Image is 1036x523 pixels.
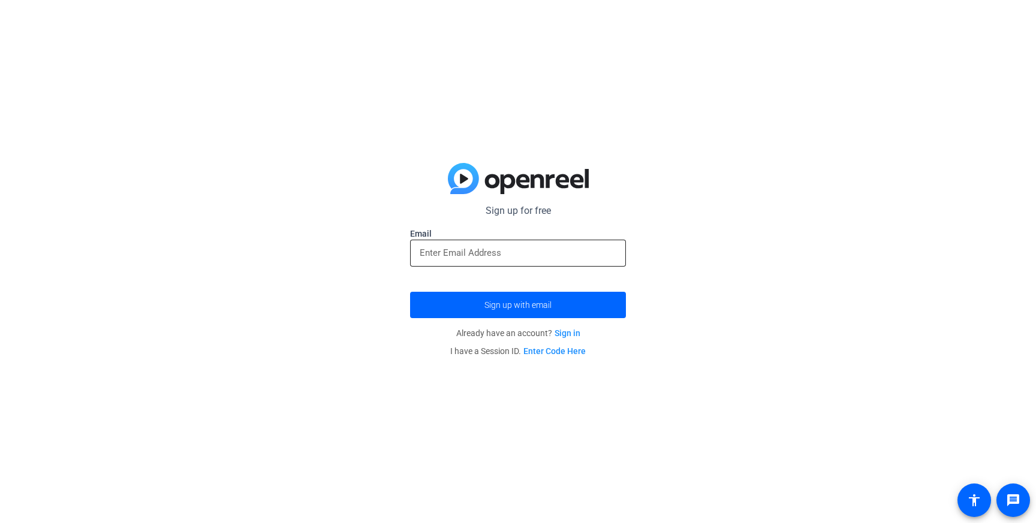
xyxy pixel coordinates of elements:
p: Sign up for free [410,204,626,218]
a: Sign in [555,328,580,338]
button: Sign up with email [410,292,626,318]
mat-icon: message [1006,493,1020,507]
a: Enter Code Here [523,346,586,356]
label: Email [410,228,626,240]
span: Already have an account? [456,328,580,338]
img: blue-gradient.svg [448,163,589,194]
input: Enter Email Address [420,246,616,260]
mat-icon: accessibility [967,493,981,507]
span: I have a Session ID. [450,346,586,356]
